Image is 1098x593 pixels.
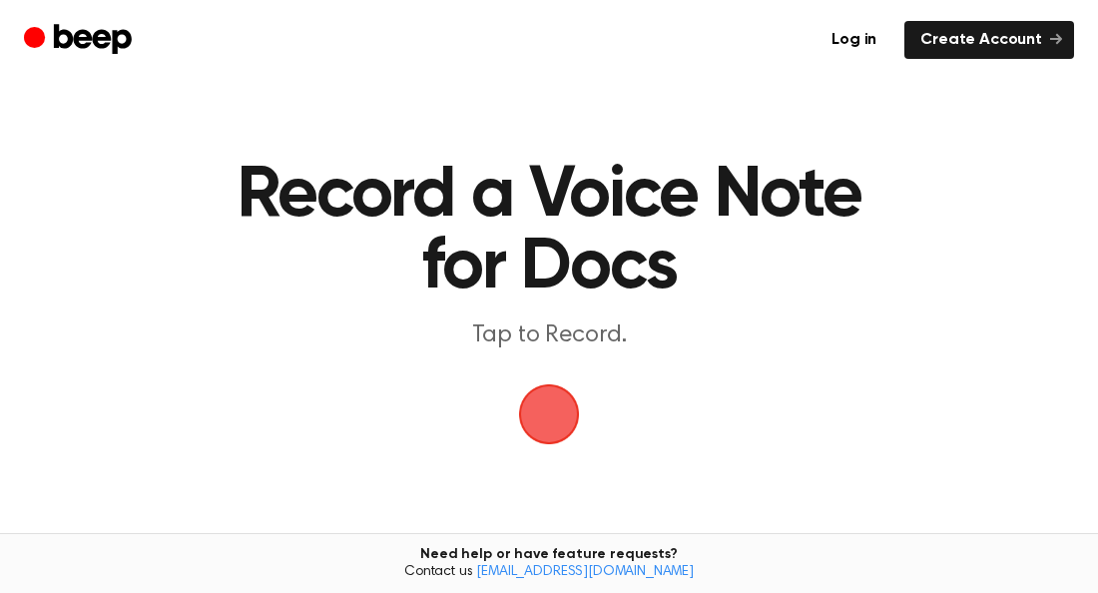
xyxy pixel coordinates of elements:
p: Tap to Record. [216,319,882,352]
a: [EMAIL_ADDRESS][DOMAIN_NAME] [476,565,694,579]
a: Create Account [904,21,1074,59]
img: Beep Logo [519,384,579,444]
a: Log in [816,21,892,59]
h1: Record a Voice Note for Docs [216,160,882,303]
span: Contact us [12,564,1086,582]
a: Beep [24,21,137,60]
